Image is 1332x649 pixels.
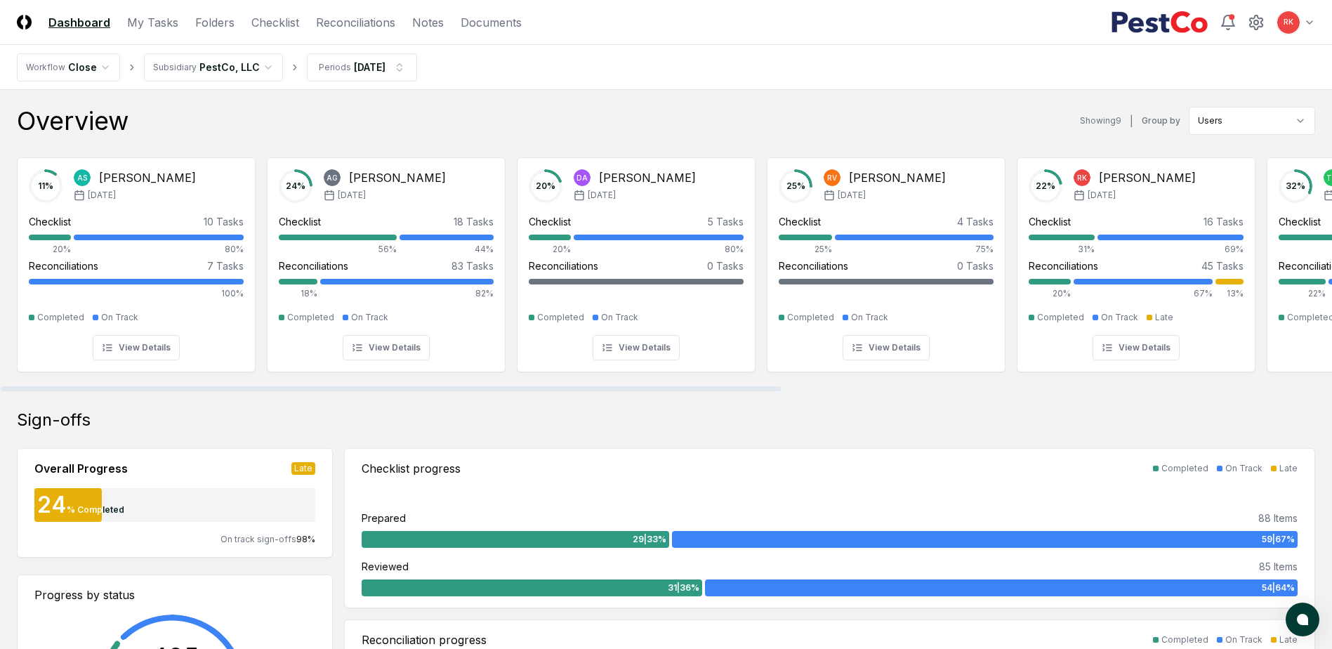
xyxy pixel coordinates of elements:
[319,61,351,74] div: Periods
[320,287,494,300] div: 82%
[1201,258,1244,273] div: 45 Tasks
[461,14,522,31] a: Documents
[17,146,256,372] a: 11%AS[PERSON_NAME][DATE]Checklist10 Tasks20%80%Reconciliations7 Tasks100%CompletedOn TrackView De...
[1029,287,1071,300] div: 20%
[517,146,756,372] a: 20%DA[PERSON_NAME][DATE]Checklist5 Tasks20%80%Reconciliations0 TasksCompletedOn TrackView Details
[400,243,494,256] div: 44%
[827,173,837,183] span: RV
[1258,511,1298,525] div: 88 Items
[279,214,321,229] div: Checklist
[362,460,461,477] div: Checklist progress
[251,14,299,31] a: Checklist
[362,511,406,525] div: Prepared
[707,258,744,273] div: 0 Tasks
[29,258,98,273] div: Reconciliations
[1279,462,1298,475] div: Late
[529,214,571,229] div: Checklist
[1155,311,1173,324] div: Late
[48,14,110,31] a: Dashboard
[26,61,65,74] div: Workflow
[574,243,744,256] div: 80%
[708,214,744,229] div: 5 Tasks
[349,169,446,186] div: [PERSON_NAME]
[344,448,1315,608] a: Checklist progressCompletedOn TrackLatePrepared88 Items29|33%59|67%Reviewed85 Items31|36%54|64%
[787,311,834,324] div: Completed
[362,631,487,648] div: Reconciliation progress
[1077,173,1087,183] span: RK
[1130,114,1133,129] div: |
[17,107,128,135] div: Overview
[1215,287,1244,300] div: 13%
[307,53,417,81] button: Periods[DATE]
[1037,311,1084,324] div: Completed
[529,258,598,273] div: Reconciliations
[537,311,584,324] div: Completed
[1101,311,1138,324] div: On Track
[1029,214,1071,229] div: Checklist
[1262,582,1295,594] span: 54 | 64 %
[593,335,680,360] button: View Details
[17,53,417,81] nav: breadcrumb
[1279,287,1326,300] div: 22%
[1111,11,1208,34] img: PestCo logo
[74,243,244,256] div: 80%
[576,173,588,183] span: DA
[316,14,395,31] a: Reconciliations
[633,533,666,546] span: 29 | 33 %
[327,173,338,183] span: AG
[779,258,848,273] div: Reconciliations
[34,460,128,477] div: Overall Progress
[767,146,1005,372] a: 25%RV[PERSON_NAME][DATE]Checklist4 Tasks25%75%Reconciliations0 TasksCompletedOn TrackView Details
[207,258,244,273] div: 7 Tasks
[93,335,180,360] button: View Details
[1225,634,1262,646] div: On Track
[957,258,994,273] div: 0 Tasks
[1029,243,1095,256] div: 31%
[1279,634,1298,646] div: Late
[279,258,348,273] div: Reconciliations
[1017,146,1255,372] a: 22%RK[PERSON_NAME][DATE]Checklist16 Tasks31%69%Reconciliations45 Tasks20%67%13%CompletedOn TrackL...
[101,311,138,324] div: On Track
[1099,169,1196,186] div: [PERSON_NAME]
[601,311,638,324] div: On Track
[279,287,317,300] div: 18%
[338,189,366,202] span: [DATE]
[1262,533,1295,546] span: 59 | 67 %
[957,214,994,229] div: 4 Tasks
[127,14,178,31] a: My Tasks
[67,504,124,516] div: % Completed
[1284,17,1293,27] span: RK
[1279,214,1321,229] div: Checklist
[37,311,84,324] div: Completed
[343,335,430,360] button: View Details
[296,534,315,544] span: 98 %
[851,311,888,324] div: On Track
[1080,114,1121,127] div: Showing 9
[529,243,571,256] div: 20%
[29,214,71,229] div: Checklist
[17,15,32,29] img: Logo
[17,409,1315,431] div: Sign-offs
[1225,462,1262,475] div: On Track
[454,214,494,229] div: 18 Tasks
[204,214,244,229] div: 10 Tasks
[34,494,67,516] div: 24
[1161,462,1208,475] div: Completed
[1029,258,1098,273] div: Reconciliations
[195,14,235,31] a: Folders
[779,214,821,229] div: Checklist
[1161,634,1208,646] div: Completed
[451,258,494,273] div: 83 Tasks
[220,534,296,544] span: On track sign-offs
[99,169,196,186] div: [PERSON_NAME]
[1097,243,1244,256] div: 69%
[835,243,994,256] div: 75%
[843,335,930,360] button: View Details
[1204,214,1244,229] div: 16 Tasks
[838,189,866,202] span: [DATE]
[849,169,946,186] div: [PERSON_NAME]
[412,14,444,31] a: Notes
[153,61,197,74] div: Subsidiary
[287,311,334,324] div: Completed
[599,169,696,186] div: [PERSON_NAME]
